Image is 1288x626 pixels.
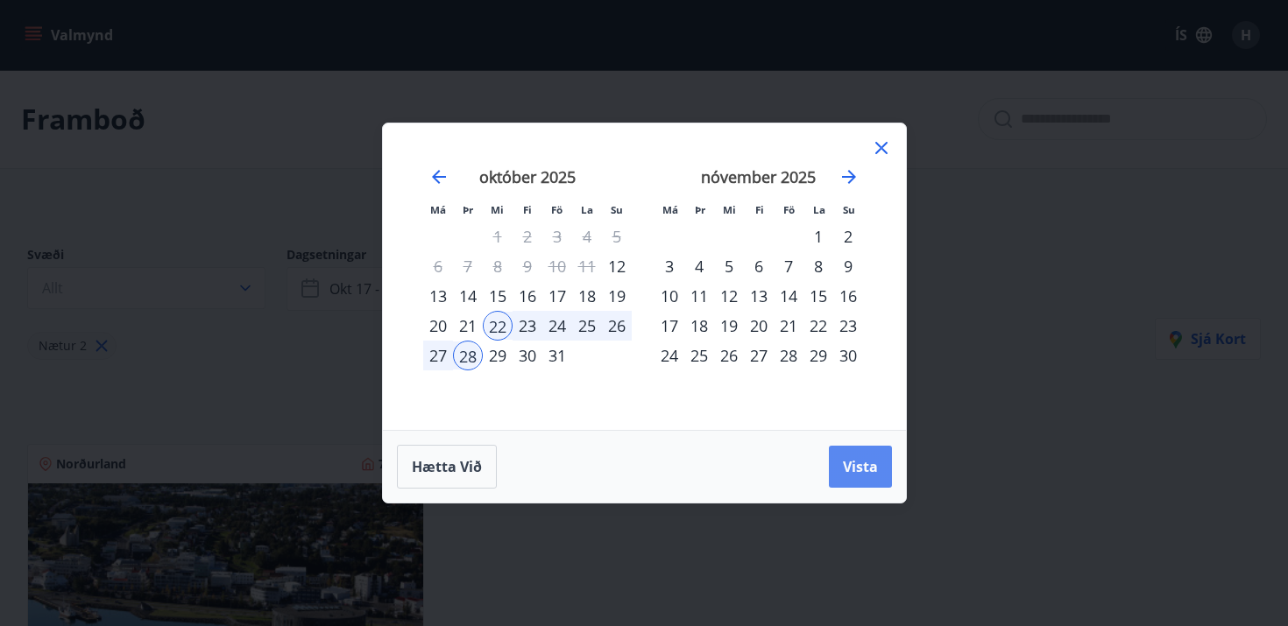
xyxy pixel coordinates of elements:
[744,311,774,341] td: Choose fimmtudagur, 20. nóvember 2025 as your check-in date. It’s available.
[829,446,892,488] button: Vista
[423,341,453,370] td: Selected. mánudagur, 27. október 2025
[602,311,632,341] div: 26
[572,251,602,281] td: Not available. laugardagur, 11. október 2025
[684,251,714,281] div: 4
[572,281,602,311] div: 18
[423,251,453,281] td: Not available. mánudagur, 6. október 2025
[483,222,513,251] td: Not available. miðvikudagur, 1. október 2025
[843,203,855,216] small: Su
[803,222,833,251] td: Choose laugardagur, 1. nóvember 2025 as your check-in date. It’s available.
[412,457,482,476] span: Hætta við
[714,341,744,370] td: Choose miðvikudagur, 26. nóvember 2025 as your check-in date. It’s available.
[602,251,632,281] td: Choose sunnudagur, 12. október 2025 as your check-in date. It’s available.
[542,341,572,370] td: Choose föstudagur, 31. október 2025 as your check-in date. It’s available.
[714,311,744,341] td: Choose miðvikudagur, 19. nóvember 2025 as your check-in date. It’s available.
[714,341,744,370] div: 26
[803,251,833,281] div: 8
[423,341,453,370] div: 27
[833,222,863,251] td: Choose sunnudagur, 2. nóvember 2025 as your check-in date. It’s available.
[513,251,542,281] td: Not available. fimmtudagur, 9. október 2025
[423,311,453,341] td: Choose mánudagur, 20. október 2025 as your check-in date. It’s available.
[513,311,542,341] td: Selected. fimmtudagur, 23. október 2025
[523,203,532,216] small: Fi
[483,251,513,281] td: Not available. miðvikudagur, 8. október 2025
[714,281,744,311] div: 12
[783,203,795,216] small: Fö
[803,311,833,341] td: Choose laugardagur, 22. nóvember 2025 as your check-in date. It’s available.
[744,341,774,370] div: 27
[774,281,803,311] td: Choose föstudagur, 14. nóvember 2025 as your check-in date. It’s available.
[833,341,863,370] td: Choose sunnudagur, 30. nóvember 2025 as your check-in date. It’s available.
[833,251,863,281] div: 9
[655,281,684,311] div: 10
[483,341,513,370] div: 29
[655,281,684,311] td: Choose mánudagur, 10. nóvember 2025 as your check-in date. It’s available.
[542,311,572,341] div: 24
[423,281,453,311] td: Choose mánudagur, 13. október 2025 as your check-in date. It’s available.
[701,166,816,187] strong: nóvember 2025
[839,166,860,187] div: Move forward to switch to the next month.
[572,311,602,341] td: Selected. laugardagur, 25. október 2025
[833,311,863,341] div: 23
[453,251,483,281] td: Not available. þriðjudagur, 7. október 2025
[572,222,602,251] td: Not available. laugardagur, 4. október 2025
[684,281,714,311] td: Choose þriðjudagur, 11. nóvember 2025 as your check-in date. It’s available.
[611,203,623,216] small: Su
[483,311,513,341] td: Selected as start date. miðvikudagur, 22. október 2025
[723,203,736,216] small: Mi
[655,251,684,281] td: Choose mánudagur, 3. nóvember 2025 as your check-in date. It’s available.
[684,341,714,370] div: 25
[397,445,497,489] button: Hætta við
[833,251,863,281] td: Choose sunnudagur, 9. nóvember 2025 as your check-in date. It’s available.
[803,251,833,281] td: Choose laugardagur, 8. nóvember 2025 as your check-in date. It’s available.
[744,281,774,311] td: Choose fimmtudagur, 13. nóvember 2025 as your check-in date. It’s available.
[755,203,764,216] small: Fi
[774,341,803,370] td: Choose föstudagur, 28. nóvember 2025 as your check-in date. It’s available.
[404,144,885,409] div: Calendar
[423,281,453,311] div: 13
[513,281,542,311] td: Choose fimmtudagur, 16. október 2025 as your check-in date. It’s available.
[803,281,833,311] div: 15
[774,311,803,341] td: Choose föstudagur, 21. nóvember 2025 as your check-in date. It’s available.
[833,281,863,311] div: 16
[551,203,563,216] small: Fö
[453,341,483,370] div: 28
[843,457,878,476] span: Vista
[684,341,714,370] td: Choose þriðjudagur, 25. nóvember 2025 as your check-in date. It’s available.
[655,341,684,370] td: Choose mánudagur, 24. nóvember 2025 as your check-in date. It’s available.
[513,341,542,370] div: 30
[774,251,803,281] div: 7
[463,203,473,216] small: Þr
[453,311,483,341] td: Choose þriðjudagur, 21. október 2025 as your check-in date. It’s available.
[714,251,744,281] div: 5
[803,311,833,341] div: 22
[572,281,602,311] td: Choose laugardagur, 18. október 2025 as your check-in date. It’s available.
[774,341,803,370] div: 28
[684,311,714,341] td: Choose þriðjudagur, 18. nóvember 2025 as your check-in date. It’s available.
[744,341,774,370] td: Choose fimmtudagur, 27. nóvember 2025 as your check-in date. It’s available.
[744,251,774,281] div: 6
[542,251,572,281] td: Not available. föstudagur, 10. október 2025
[602,251,632,281] div: 12
[572,311,602,341] div: 25
[513,341,542,370] td: Choose fimmtudagur, 30. október 2025 as your check-in date. It’s available.
[813,203,825,216] small: La
[774,251,803,281] td: Choose föstudagur, 7. nóvember 2025 as your check-in date. It’s available.
[483,281,513,311] div: 15
[714,281,744,311] td: Choose miðvikudagur, 12. nóvember 2025 as your check-in date. It’s available.
[655,341,684,370] div: 24
[662,203,678,216] small: Má
[655,251,684,281] div: 3
[453,281,483,311] td: Choose þriðjudagur, 14. október 2025 as your check-in date. It’s available.
[744,281,774,311] div: 13
[602,281,632,311] div: 19
[483,341,513,370] td: Choose miðvikudagur, 29. október 2025 as your check-in date. It’s available.
[513,222,542,251] td: Not available. fimmtudagur, 2. október 2025
[695,203,705,216] small: Þr
[428,166,449,187] div: Move backward to switch to the previous month.
[602,281,632,311] td: Choose sunnudagur, 19. október 2025 as your check-in date. It’s available.
[513,311,542,341] div: 23
[423,311,453,341] div: 20
[655,311,684,341] td: Choose mánudagur, 17. nóvember 2025 as your check-in date. It’s available.
[542,311,572,341] td: Selected. föstudagur, 24. október 2025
